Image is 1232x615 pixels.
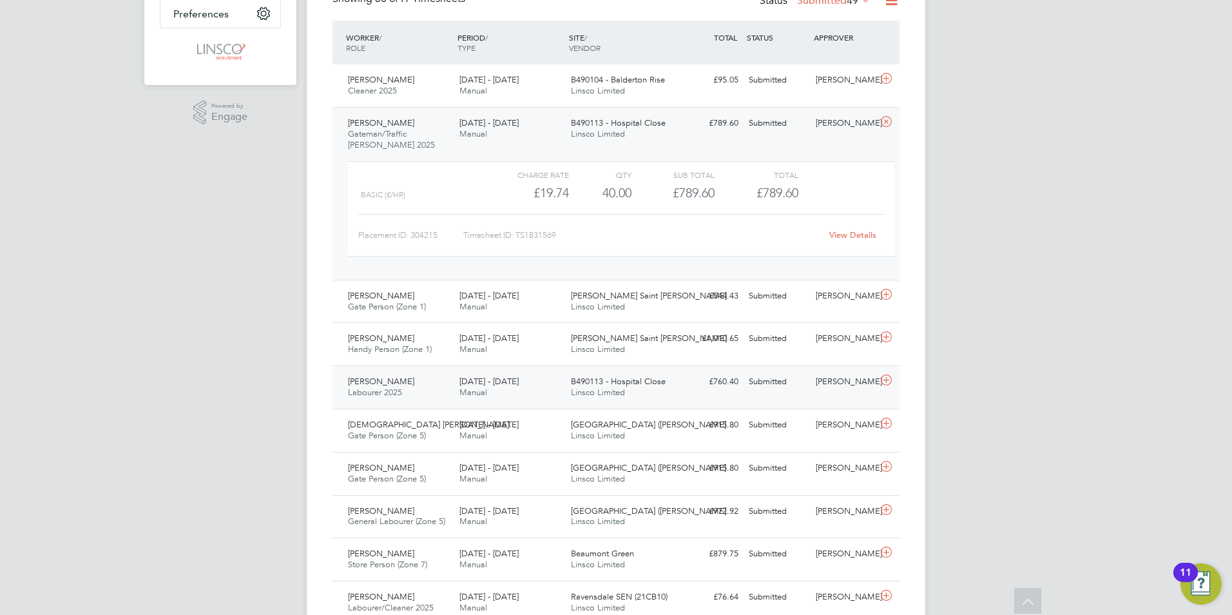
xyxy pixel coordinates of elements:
[343,26,454,59] div: WORKER
[744,371,811,393] div: Submitted
[1180,563,1222,605] button: Open Resource Center, 11 new notifications
[348,376,414,387] span: [PERSON_NAME]
[811,328,878,349] div: [PERSON_NAME]
[569,182,631,204] div: 40.00
[193,41,247,62] img: linsco-logo-retina.png
[459,117,519,128] span: [DATE] - [DATE]
[756,185,798,200] span: £789.60
[211,112,247,122] span: Engage
[571,602,625,613] span: Linsco Limited
[348,430,426,441] span: Gate Person (Zone 5)
[459,548,519,559] span: [DATE] - [DATE]
[677,328,744,349] div: £1,010.65
[744,26,811,49] div: STATUS
[677,70,744,91] div: £95.05
[379,32,381,43] span: /
[571,591,668,602] span: Ravensdale SEN (21CB10)
[348,301,426,312] span: Gate Person (Zone 1)
[677,501,744,522] div: £972.92
[715,167,798,182] div: Total
[811,415,878,436] div: [PERSON_NAME]
[193,101,248,125] a: Powered byEngage
[348,117,414,128] span: [PERSON_NAME]
[348,505,414,516] span: [PERSON_NAME]
[744,328,811,349] div: Submitted
[348,473,426,484] span: Gate Person (Zone 5)
[569,167,631,182] div: QTY
[811,286,878,307] div: [PERSON_NAME]
[1180,572,1191,589] div: 11
[348,548,414,559] span: [PERSON_NAME]
[459,74,519,85] span: [DATE] - [DATE]
[459,290,519,301] span: [DATE] - [DATE]
[348,290,414,301] span: [PERSON_NAME]
[571,85,625,96] span: Linsco Limited
[744,587,811,608] div: Submitted
[459,430,487,441] span: Manual
[348,128,435,150] span: Gateman/Traffic [PERSON_NAME] 2025
[486,167,569,182] div: Charge rate
[744,113,811,134] div: Submitted
[631,182,715,204] div: £789.60
[348,85,397,96] span: Cleaner 2025
[677,286,744,307] div: £544.43
[459,462,519,473] span: [DATE] - [DATE]
[571,290,727,301] span: [PERSON_NAME] Saint [PERSON_NAME]
[457,43,476,53] span: TYPE
[829,229,876,240] a: View Details
[571,74,665,85] span: B490104 - Balderton Rise
[348,419,517,430] span: [DEMOGRAPHIC_DATA] [PERSON_NAME]…
[348,333,414,344] span: [PERSON_NAME]
[811,458,878,479] div: [PERSON_NAME]
[744,501,811,522] div: Submitted
[348,74,414,85] span: [PERSON_NAME]
[677,371,744,393] div: £760.40
[744,286,811,307] div: Submitted
[571,344,625,355] span: Linsco Limited
[571,548,634,559] span: Beaumont Green
[811,543,878,565] div: [PERSON_NAME]
[744,543,811,565] div: Submitted
[571,505,735,516] span: [GEOGRAPHIC_DATA] ([PERSON_NAME]…
[348,516,445,527] span: General Labourer (Zone 5)
[571,117,666,128] span: B490113 - Hospital Close
[744,458,811,479] div: Submitted
[571,473,625,484] span: Linsco Limited
[348,387,402,398] span: Labourer 2025
[677,587,744,608] div: £76.64
[459,85,487,96] span: Manual
[631,167,715,182] div: Sub Total
[211,101,247,112] span: Powered by
[348,591,414,602] span: [PERSON_NAME]
[571,419,735,430] span: [GEOGRAPHIC_DATA] ([PERSON_NAME]…
[459,559,487,570] span: Manual
[571,430,625,441] span: Linsco Limited
[571,462,735,473] span: [GEOGRAPHIC_DATA] ([PERSON_NAME]…
[566,26,677,59] div: SITE
[744,415,811,436] div: Submitted
[571,559,625,570] span: Linsco Limited
[811,70,878,91] div: [PERSON_NAME]
[361,190,405,199] span: Basic (£/HR)
[811,113,878,134] div: [PERSON_NAME]
[459,301,487,312] span: Manual
[463,225,821,246] div: Timesheet ID: TS1831569
[744,70,811,91] div: Submitted
[459,602,487,613] span: Manual
[571,301,625,312] span: Linsco Limited
[346,43,365,53] span: ROLE
[348,462,414,473] span: [PERSON_NAME]
[811,587,878,608] div: [PERSON_NAME]
[459,344,487,355] span: Manual
[571,333,727,344] span: [PERSON_NAME] Saint [PERSON_NAME]
[714,32,737,43] span: TOTAL
[348,602,434,613] span: Labourer/Cleaner 2025
[160,41,281,62] a: Go to home page
[454,26,566,59] div: PERIOD
[571,128,625,139] span: Linsco Limited
[173,8,229,20] span: Preferences
[459,419,519,430] span: [DATE] - [DATE]
[486,182,569,204] div: £19.74
[677,415,744,436] div: £915.80
[485,32,488,43] span: /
